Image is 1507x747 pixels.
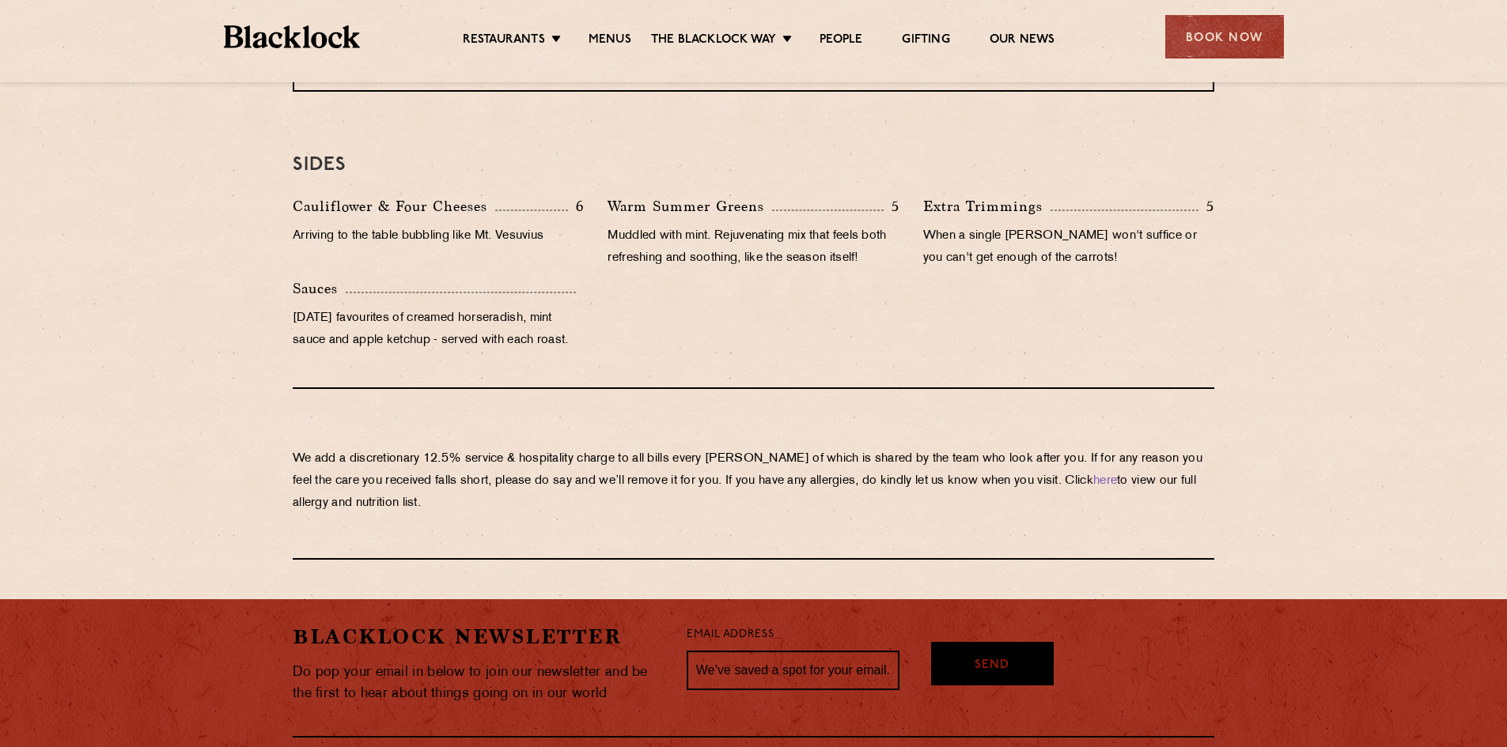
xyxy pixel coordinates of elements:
h3: SIDES [293,155,1214,175]
p: Extra Trimmings [923,195,1051,217]
a: here [1093,475,1117,487]
input: We’ve saved a spot for your email... [687,651,899,690]
p: Cauliflower & Four Cheeses [293,195,495,217]
span: Send [975,657,1009,675]
a: The Blacklock Way [651,32,776,50]
a: Our News [990,32,1055,50]
p: Do pop your email in below to join our newsletter and be the first to hear about things going on ... [293,662,663,704]
img: BL_Textured_Logo-footer-cropped.svg [224,25,361,48]
p: 5 [1198,196,1214,217]
div: Book Now [1165,15,1284,58]
a: Gifting [902,32,949,50]
p: [DATE] favourites of creamed horseradish, mint sauce and apple ketchup - served with each roast. [293,307,584,352]
label: Email Address [687,626,774,644]
p: Muddled with mint. Rejuvenating mix that feels both refreshing and soothing, like the season itself! [608,225,899,270]
p: When a single [PERSON_NAME] won't suffice or you can't get enough of the carrots! [923,225,1214,270]
a: Menus [589,32,631,50]
a: People [820,32,862,50]
h2: Blacklock Newsletter [293,623,663,651]
p: We add a discretionary 12.5% service & hospitality charge to all bills every [PERSON_NAME] of whi... [293,448,1214,515]
p: Sauces [293,277,346,300]
p: Arriving to the table bubbling like Mt. Vesuvius [293,225,584,247]
p: Warm Summer Greens [608,195,772,217]
a: Restaurants [463,32,545,50]
p: 5 [884,196,899,217]
p: 6 [568,196,584,217]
